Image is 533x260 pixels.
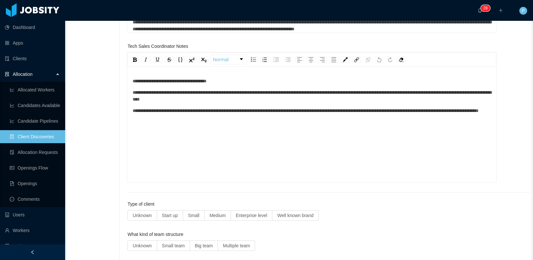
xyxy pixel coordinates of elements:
a: icon: profileTasks [5,239,60,253]
span: Small [188,213,199,218]
div: rdw-wrapper [127,52,496,182]
a: icon: file-searchClient Discoveries [10,130,60,143]
div: Left [295,56,304,63]
a: icon: line-chartCandidates Available [10,99,60,112]
div: Outdent [283,56,293,63]
div: Superscript [187,56,196,63]
sup: 28 [481,5,490,11]
i: icon: plus [498,8,503,13]
a: icon: file-textOpenings [10,177,60,190]
div: Unordered [249,56,258,63]
div: Italic [141,56,151,63]
div: Undo [375,56,383,63]
a: icon: auditClients [5,52,60,65]
div: Right [318,56,327,63]
div: Link [352,56,361,63]
div: Center [307,56,315,63]
div: rdw-link-control [351,55,374,64]
div: Monospace [176,56,184,63]
p: 2 [483,5,485,11]
a: icon: pie-chartDashboard [5,21,60,34]
div: Bold [131,56,139,63]
div: Subscript [199,56,209,63]
p: 8 [485,5,488,11]
div: Indent [271,56,281,63]
span: Medium [209,213,226,218]
span: P [522,7,525,15]
a: icon: file-doneAllocation Requests [10,146,60,159]
div: rdw-remove-control [396,55,407,64]
div: rdw-list-control [248,55,294,64]
span: Small team [162,243,185,248]
span: Unknown [133,213,151,218]
a: icon: idcardOpenings Flow [10,161,60,174]
div: rdw-editor [133,78,491,192]
span: Well known brand [277,213,313,218]
div: Remove [397,56,406,63]
div: Justify [329,56,338,63]
span: Multiple team [223,243,250,248]
div: Redo [386,56,394,63]
div: rdw-history-control [374,55,396,64]
a: icon: line-chartCandidate Pipelines [10,115,60,128]
div: Underline [153,56,162,63]
span: Allocation [13,72,33,77]
div: rdw-inline-control [129,55,210,64]
span: Big team [195,243,213,248]
span: Start up [162,213,178,218]
span: Unknown [133,243,151,248]
a: Block Type [211,55,246,64]
i: icon: bell [478,8,482,13]
div: rdw-textalign-control [294,55,339,64]
label: Type of client [127,201,154,207]
div: Unlink [364,56,372,63]
a: icon: messageComments [10,193,60,206]
span: Enterprise level [236,213,267,218]
a: icon: userWorkers [5,224,60,237]
a: icon: line-chartAllocated Workers [10,83,60,96]
div: Strikethrough [165,56,174,63]
div: rdw-block-control [210,55,248,64]
label: Tech Sales Coordinator Notes [127,44,188,49]
a: icon: robotUsers [5,208,60,221]
a: icon: appstoreApps [5,36,60,49]
div: rdw-color-picker [339,55,351,64]
div: rdw-toolbar [127,52,496,67]
span: Normal [213,56,228,63]
label: What kind of team structure [127,232,183,237]
div: Ordered [261,56,269,63]
div: rdw-dropdown [211,55,247,64]
i: icon: solution [5,72,9,76]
